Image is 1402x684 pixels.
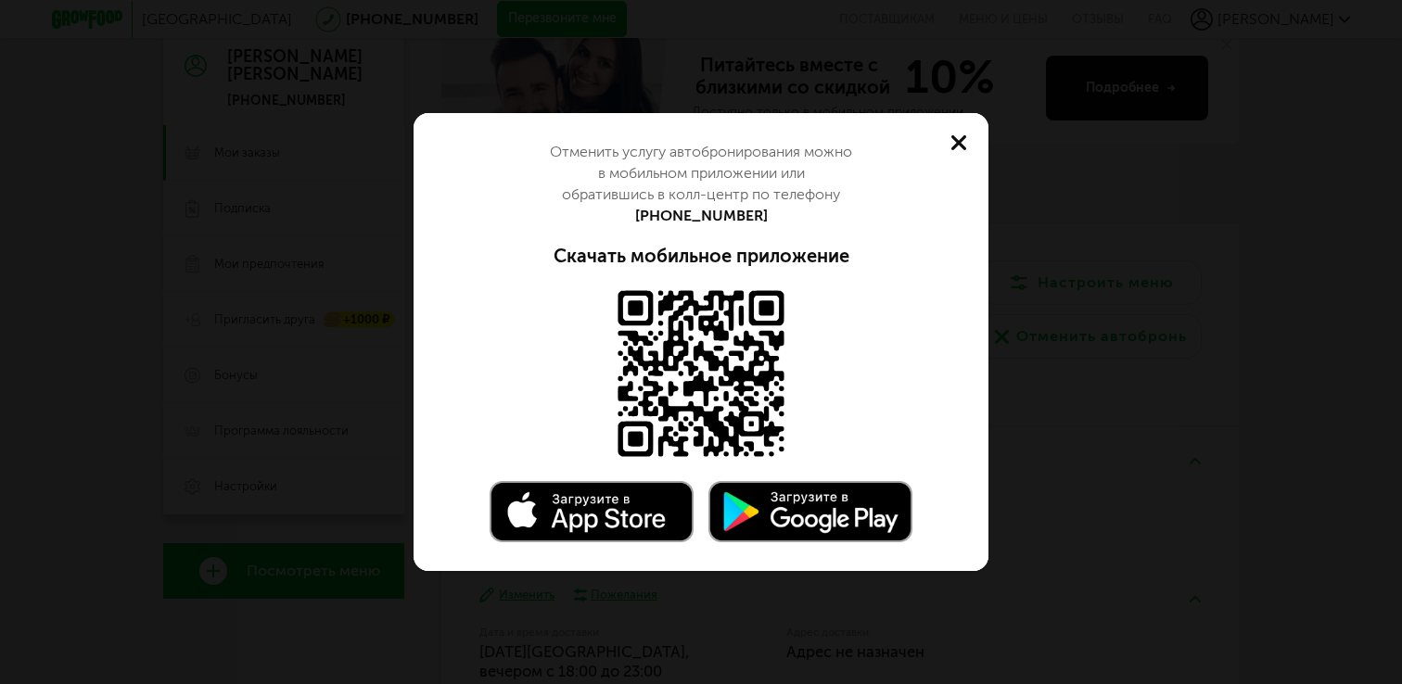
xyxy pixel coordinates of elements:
[441,141,961,226] div: Отменить услугу автобронирования можно в мобильном приложении или обратившись в колл-центр по тел...
[441,245,961,267] div: Скачать мобильное приложение
[635,207,768,224] a: [PHONE_NUMBER]
[708,480,912,543] img: Доступно в Google Play
[613,285,789,462] img: Доступно в AppStore
[490,480,694,543] img: Доступно в AppStore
